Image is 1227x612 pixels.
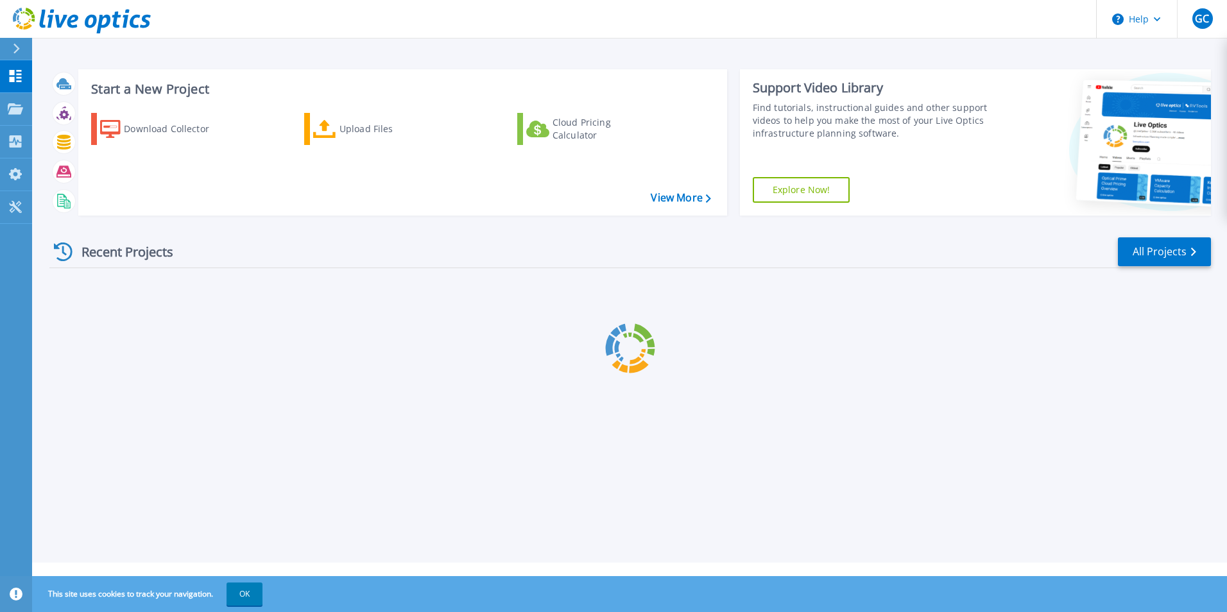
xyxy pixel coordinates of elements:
[35,582,262,606] span: This site uses cookies to track your navigation.
[753,80,993,96] div: Support Video Library
[49,236,191,268] div: Recent Projects
[753,177,850,203] a: Explore Now!
[517,113,660,145] a: Cloud Pricing Calculator
[91,113,234,145] a: Download Collector
[753,101,993,140] div: Find tutorials, instructional guides and other support videos to help you make the most of your L...
[91,82,710,96] h3: Start a New Project
[1195,13,1209,24] span: GC
[339,116,442,142] div: Upload Files
[553,116,655,142] div: Cloud Pricing Calculator
[304,113,447,145] a: Upload Files
[124,116,227,142] div: Download Collector
[1118,237,1211,266] a: All Projects
[227,582,262,606] button: OK
[651,192,710,204] a: View More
